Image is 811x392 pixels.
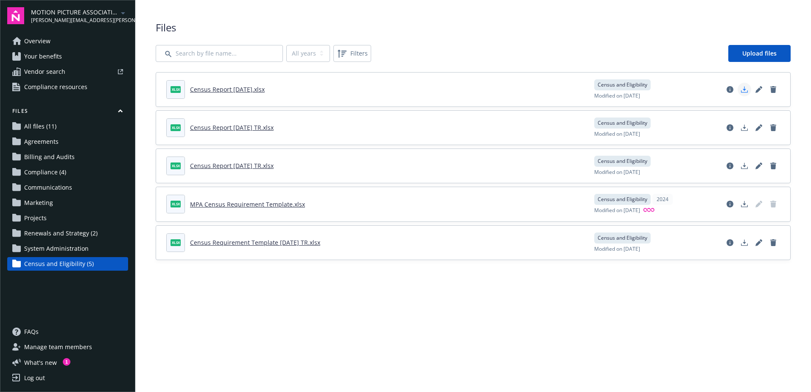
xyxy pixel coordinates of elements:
[24,340,92,354] span: Manage team members
[598,81,647,89] span: Census and Eligibility
[594,92,640,100] span: Modified on [DATE]
[171,124,181,131] span: xlsx
[723,236,737,249] a: View file details
[171,201,181,207] span: xlsx
[7,65,128,78] a: Vendor search
[7,257,128,271] a: Census and Eligibility (5)
[7,358,70,367] button: What's new1
[7,107,128,118] button: Files
[738,236,751,249] a: Download document
[652,194,673,205] div: 2024
[24,165,66,179] span: Compliance (4)
[24,358,57,367] span: What ' s new
[723,83,737,96] a: View file details
[24,371,45,385] div: Log out
[723,159,737,173] a: View file details
[7,120,128,133] a: All files (11)
[723,121,737,134] a: View file details
[7,135,128,148] a: Agreements
[31,7,128,24] button: MOTION PICTURE ASSOCIATION INC[PERSON_NAME][EMAIL_ADDRESS][PERSON_NAME][DOMAIN_NAME]arrowDropDown
[24,242,89,255] span: System Administration
[156,45,283,62] input: Search by file name...
[723,197,737,211] a: View file details
[7,340,128,354] a: Manage team members
[24,50,62,63] span: Your benefits
[24,227,98,240] span: Renewals and Strategy (2)
[24,120,56,133] span: All files (11)
[598,196,647,203] span: Census and Eligibility
[752,83,766,96] a: Edit document
[738,121,751,134] a: Download document
[752,121,766,134] a: Edit document
[766,121,780,134] a: Delete document
[7,165,128,179] a: Compliance (4)
[190,123,274,132] a: Census Report [DATE] TR.xlsx
[594,168,640,176] span: Modified on [DATE]
[7,150,128,164] a: Billing and Audits
[24,196,53,210] span: Marketing
[752,197,766,211] span: Edit document
[7,34,128,48] a: Overview
[7,242,128,255] a: System Administration
[24,325,39,339] span: FAQs
[598,234,647,242] span: Census and Eligibility
[335,47,369,60] span: Filters
[190,238,320,246] a: Census Requirement Template [DATE] TR.xlsx
[7,325,128,339] a: FAQs
[752,236,766,249] a: Edit document
[738,197,751,211] a: Download document
[752,159,766,173] a: Edit document
[7,50,128,63] a: Your benefits
[31,17,118,24] span: [PERSON_NAME][EMAIL_ADDRESS][PERSON_NAME][DOMAIN_NAME]
[594,245,640,253] span: Modified on [DATE]
[766,236,780,249] a: Delete document
[171,86,181,92] span: xlsx
[738,159,751,173] a: Download document
[31,8,118,17] span: MOTION PICTURE ASSOCIATION INC
[766,83,780,96] a: Delete document
[766,159,780,173] a: Delete document
[24,257,94,271] span: Census and Eligibility (5)
[598,119,647,127] span: Census and Eligibility
[7,227,128,240] a: Renewals and Strategy (2)
[594,207,640,215] span: Modified on [DATE]
[7,80,128,94] a: Compliance resources
[7,7,24,24] img: navigator-logo.svg
[728,45,791,62] a: Upload files
[738,83,751,96] a: Download document
[24,211,47,225] span: Projects
[156,20,791,35] span: Files
[24,34,50,48] span: Overview
[171,239,181,246] span: xlsx
[742,49,777,57] span: Upload files
[7,181,128,194] a: Communications
[190,85,265,93] a: Census Report [DATE].xlsx
[190,200,305,208] a: MPA Census Requirement Template.xlsx
[63,358,70,366] div: 1
[24,150,75,164] span: Billing and Audits
[24,65,65,78] span: Vendor search
[7,196,128,210] a: Marketing
[598,157,647,165] span: Census and Eligibility
[171,162,181,169] span: xlsx
[350,49,368,58] span: Filters
[24,181,72,194] span: Communications
[190,162,274,170] a: Census Report [DATE] TR.xlsx
[24,135,59,148] span: Agreements
[24,80,87,94] span: Compliance resources
[7,211,128,225] a: Projects
[118,8,128,18] a: arrowDropDown
[333,45,371,62] button: Filters
[594,130,640,138] span: Modified on [DATE]
[766,197,780,211] span: Delete document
